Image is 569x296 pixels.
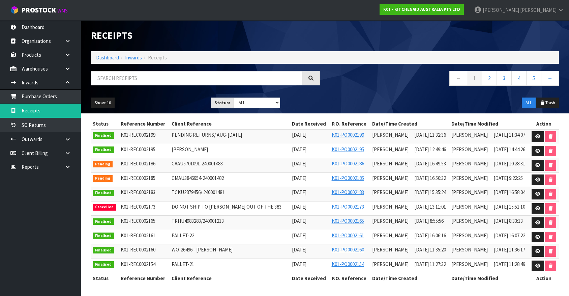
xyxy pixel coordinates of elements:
[372,246,409,253] span: [PERSON_NAME]
[121,146,155,153] span: K01-REC0002195
[332,246,364,253] a: K01-PO0002160
[121,132,155,138] span: K01-REC0002199
[172,261,194,267] span: PALLET-21
[414,160,446,167] span: [DATE] 16:49:53
[93,247,114,254] span: Finalised
[372,261,409,267] span: [PERSON_NAME]
[172,146,208,153] span: [PERSON_NAME]
[332,204,364,210] a: K01-PO0002173
[172,175,224,181] span: CMAU3846954-240001482
[414,204,446,210] span: [DATE] 13:11:01
[414,246,446,253] span: [DATE] 11:35:20
[93,132,114,139] span: Finalised
[493,204,525,210] span: [DATE] 15:51:10
[121,232,155,239] span: K01-REC0002161
[451,189,488,195] span: [PERSON_NAME]
[121,218,155,224] span: K01-REC0002165
[93,233,114,239] span: Finalised
[172,246,233,253] span: WO-26496 - [PERSON_NAME]
[372,160,409,167] span: [PERSON_NAME]
[536,98,559,108] button: Trash
[125,54,142,61] a: Inwards
[451,160,488,167] span: [PERSON_NAME]
[493,175,523,181] span: [DATE] 9:22:25
[451,218,488,224] span: [PERSON_NAME]
[148,54,167,61] span: Receipts
[383,6,460,12] strong: K01 - KITCHENAID AUSTRALIA PTY LTD
[172,218,224,224] span: TRHU4983283/240001213
[493,146,525,153] span: [DATE] 14:44:26
[332,189,364,195] a: K01-PO0002183
[292,146,306,153] span: [DATE]
[493,232,525,239] span: [DATE] 16:07:22
[451,261,488,267] span: [PERSON_NAME]
[170,273,290,284] th: Client Reference
[482,71,497,85] a: 2
[414,261,446,267] span: [DATE] 11:27:32
[121,160,155,167] span: K01-REC0002186
[119,118,170,129] th: Reference Number
[372,175,409,181] span: [PERSON_NAME]
[93,161,113,168] span: Pending
[520,7,557,13] span: [PERSON_NAME]
[451,204,488,210] span: [PERSON_NAME]
[451,132,488,138] span: [PERSON_NAME]
[414,175,446,181] span: [DATE] 16:50:32
[493,218,523,224] span: [DATE] 8:33:13
[292,261,306,267] span: [DATE]
[93,261,114,268] span: Finalised
[372,232,409,239] span: [PERSON_NAME]
[93,175,113,182] span: Pending
[372,132,409,138] span: [PERSON_NAME]
[414,132,446,138] span: [DATE] 11:32:36
[172,232,194,239] span: PALLET-22
[292,232,306,239] span: [DATE]
[332,218,364,224] a: K01-PO0002165
[541,71,559,85] a: →
[292,132,306,138] span: [DATE]
[292,189,306,195] span: [DATE]
[332,146,364,153] a: K01-PO0002195
[451,175,488,181] span: [PERSON_NAME]
[119,273,170,284] th: Reference Number
[451,146,488,153] span: [PERSON_NAME]
[414,189,446,195] span: [DATE] 15:35:24
[526,71,541,85] a: 5
[372,204,409,210] span: [PERSON_NAME]
[372,146,409,153] span: [PERSON_NAME]
[57,7,68,14] small: WMS
[332,132,364,138] a: K01-PO0002199
[121,175,155,181] span: K01-REC0002185
[450,118,529,129] th: Date/Time Modified
[414,146,446,153] span: [DATE] 12:49:46
[10,6,19,14] img: cube-alt.png
[91,273,119,284] th: Status
[93,190,114,196] span: Finalised
[332,160,364,167] a: K01-PO0002186
[414,232,446,239] span: [DATE] 16:06:16
[414,218,444,224] span: [DATE] 8:55:56
[450,273,529,284] th: Date/Time Modified
[93,204,116,211] span: Cancelled
[172,204,281,210] span: DO NOT SHIP TO [PERSON_NAME] OUT OF THE 383
[467,71,482,85] a: 1
[330,71,559,87] nav: Page navigation
[332,232,364,239] a: K01-PO0002161
[121,246,155,253] span: K01-REC0002160
[214,100,230,106] strong: Status:
[493,160,525,167] span: [DATE] 10:28:31
[451,232,488,239] span: [PERSON_NAME]
[93,218,114,225] span: Finalised
[292,246,306,253] span: [DATE]
[121,261,155,267] span: K01-REC0002154
[511,71,527,85] a: 4
[493,189,525,195] span: [DATE] 16:58:04
[121,204,155,210] span: K01-REC0002173
[93,146,114,153] span: Finalised
[172,160,223,167] span: CAAU5701091-240001483
[292,160,306,167] span: [DATE]
[370,118,450,129] th: Date/Time Created
[380,4,464,15] a: K01 - KITCHENAID AUSTRALIA PTY LTD
[483,7,519,13] span: [PERSON_NAME]
[370,273,450,284] th: Date/Time Created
